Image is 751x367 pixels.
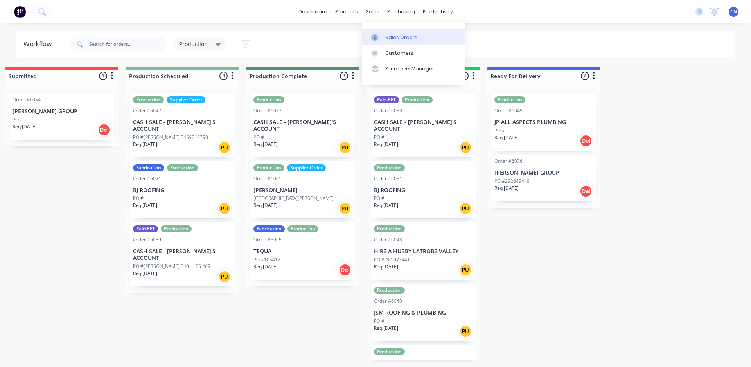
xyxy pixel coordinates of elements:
div: PU [218,202,231,215]
p: HIRE A HUBBY LATROBE VALLEY [374,248,473,255]
p: PO # [494,127,505,134]
div: Order #5995 [253,236,282,243]
div: Del [580,135,592,147]
p: BJ ROOFING [374,187,473,194]
p: PO #JN-1973441 [374,256,410,263]
div: Del [98,124,110,136]
div: Supplier Order [167,96,205,103]
div: Order #6032 [253,107,282,114]
div: Order #6021 [133,175,161,182]
p: [GEOGRAPHIC_DATA][PERSON_NAME] [253,195,334,202]
div: Supplier Order [287,164,326,171]
p: CASH SALE - [PERSON_NAME]'S ACCOUNT [374,119,473,132]
p: Req. [DATE] [253,141,278,148]
div: ProductionOrder #6040JSM ROOFING & PLUMBINGPO #Req.[DATE]PU [371,284,476,341]
div: products [331,6,362,18]
div: Paid-EFT [133,225,158,232]
div: Customers [385,50,413,57]
p: PO # [253,134,264,141]
div: Del [580,185,592,198]
div: ProductionOrder #6043HIRE A HUBBY LATROBE VALLEYPO #JN-1973441Req.[DATE]PU [371,222,476,280]
p: PO # [133,195,144,202]
p: Req. [DATE] [253,202,278,209]
p: PO # [374,318,384,325]
div: ProductionOrder #6051BJ ROOFINGPO #Req.[DATE]PU [371,161,476,219]
input: Search for orders... [89,36,167,52]
p: Req. [DATE] [13,123,37,130]
p: [PERSON_NAME] GROUP [494,169,593,176]
div: Production [161,225,192,232]
div: Order #6001 [253,175,282,182]
div: Fabrication [133,164,164,171]
div: PU [218,270,231,283]
div: ProductionSupplier OrderOrder #6001[PERSON_NAME][GEOGRAPHIC_DATA][PERSON_NAME]Req.[DATE]PU [250,161,355,219]
span: CN [730,8,737,15]
p: PO #[PERSON_NAME] 0401 125 469 [133,263,210,270]
div: Order #6039 [133,236,161,243]
a: dashboard [295,6,331,18]
div: ProductionOrder #6032CASH SALE - [PERSON_NAME]'S ACCOUNTPO #Req.[DATE]PU [250,93,355,157]
p: Req. [DATE] [133,141,157,148]
div: Sales Orders [385,34,417,41]
div: Production [133,96,164,103]
div: Order #6054 [13,96,41,103]
p: PO # [13,116,23,123]
div: PU [459,141,472,154]
div: Paid-EFTProductionOrder #6033CASH SALE - [PERSON_NAME]'S ACCOUNTPO #Req.[DATE]PU [371,93,476,157]
p: Req. [DATE] [494,134,519,141]
div: Price Level Manager [385,65,434,72]
p: [PERSON_NAME] GROUP [13,108,111,115]
p: Req. [DATE] [133,270,157,277]
div: PU [339,141,351,154]
div: FabricationProductionOrder #5995TEQUAPO #105412Req.[DATE]Del [250,222,355,280]
p: PO #[PERSON_NAME] 0459210790 [133,134,208,141]
a: Sales Orders [362,29,465,45]
div: productivity [419,6,457,18]
div: Paid-EFTProductionOrder #6039CASH SALE - [PERSON_NAME]'S ACCOUNTPO #[PERSON_NAME] 0401 125 469Req... [130,222,235,286]
div: Fabrication [253,225,285,232]
div: Order #6045 [494,107,523,114]
div: PU [339,202,351,215]
p: Req. [DATE] [494,185,519,192]
div: FabricationProductionOrder #6021BJ ROOFINGPO #Req.[DATE]PU [130,161,235,219]
p: Req. [DATE] [374,325,398,332]
div: Production [494,96,525,103]
div: Paid-EFT [374,96,399,103]
div: Production [374,287,405,294]
div: Production [374,225,405,232]
p: PO #292649449 [494,178,530,185]
p: Req. [DATE] [374,202,398,209]
p: Req. [DATE] [374,263,398,270]
div: ProductionOrder #6045JP ALL ASPECTS PLUMBINGPO #Req.[DATE]Del [491,93,596,151]
div: PU [459,325,472,338]
div: PU [459,202,472,215]
div: Production [253,164,284,171]
div: Production [287,225,318,232]
p: Req. [DATE] [253,263,278,270]
p: PO #105412 [253,256,280,263]
a: Price Level Manager [362,61,465,77]
div: Order #6047 [133,107,161,114]
div: Production [253,96,284,103]
p: CASH SALE - [PERSON_NAME]'S ACCOUNT [253,119,352,132]
div: purchasing [383,6,419,18]
div: Del [339,264,351,276]
div: Order #6036[PERSON_NAME] GROUPPO #292649449Req.[DATE]Del [491,155,596,201]
p: JP ALL ASPECTS PLUMBING [494,119,593,126]
div: sales [362,6,383,18]
div: Order #6030 [374,359,402,366]
p: TEQUA [253,248,352,255]
div: Production [374,348,405,355]
div: Order #6040 [374,298,402,305]
div: Production [374,164,405,171]
div: Production [167,164,198,171]
div: ProductionSupplier OrderOrder #6047CASH SALE - [PERSON_NAME]'S ACCOUNTPO #[PERSON_NAME] 045921079... [130,93,235,157]
div: Order #6043 [374,236,402,243]
div: Production [402,96,433,103]
p: CASH SALE - [PERSON_NAME]'S ACCOUNT [133,119,232,132]
div: PU [459,264,472,276]
img: Factory [14,6,26,18]
div: Order #6033 [374,107,402,114]
p: Req. [DATE] [374,141,398,148]
div: PU [218,141,231,154]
